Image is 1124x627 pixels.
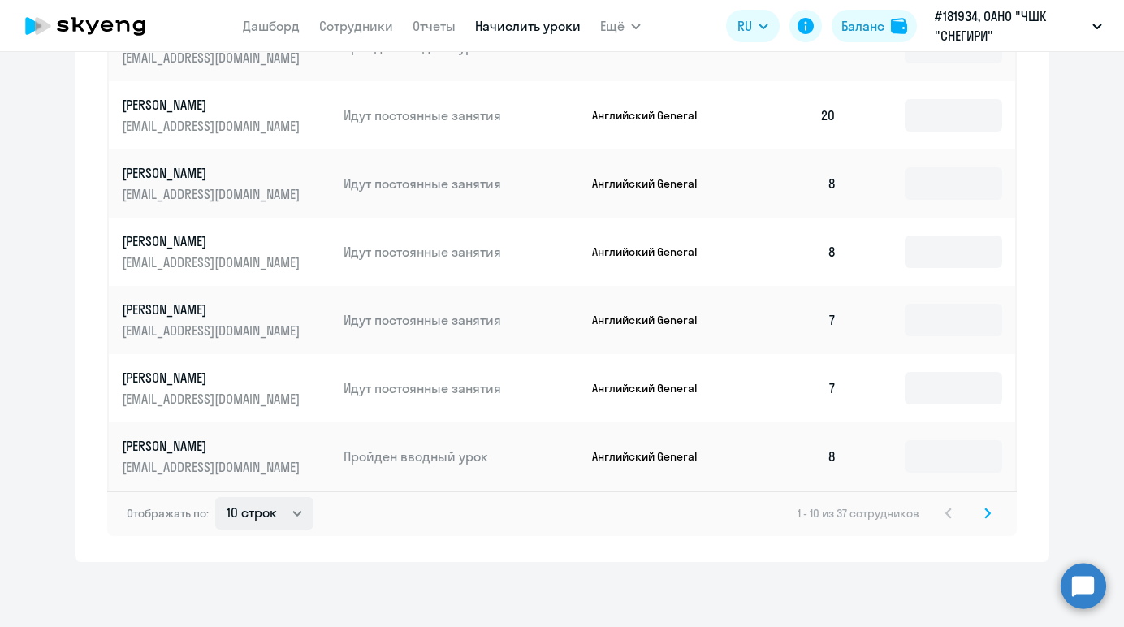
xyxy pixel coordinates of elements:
[891,18,907,34] img: balance
[832,10,917,42] button: Балансbalance
[122,437,304,455] p: [PERSON_NAME]
[122,49,304,67] p: [EMAIL_ADDRESS][DOMAIN_NAME]
[122,390,304,408] p: [EMAIL_ADDRESS][DOMAIN_NAME]
[736,149,849,218] td: 8
[122,369,304,387] p: [PERSON_NAME]
[592,449,714,464] p: Английский General
[122,322,304,339] p: [EMAIL_ADDRESS][DOMAIN_NAME]
[122,301,331,339] a: [PERSON_NAME][EMAIL_ADDRESS][DOMAIN_NAME]
[592,244,714,259] p: Английский General
[592,176,714,191] p: Английский General
[736,354,849,422] td: 7
[344,243,579,261] p: Идут постоянные занятия
[935,6,1086,45] p: #181934, ОАНО "ЧШК "СНЕГИРИ"
[726,10,780,42] button: RU
[592,108,714,123] p: Английский General
[736,81,849,149] td: 20
[798,506,919,521] span: 1 - 10 из 37 сотрудников
[592,381,714,396] p: Английский General
[344,448,579,465] p: Пройден вводный урок
[122,253,304,271] p: [EMAIL_ADDRESS][DOMAIN_NAME]
[344,311,579,329] p: Идут постоянные занятия
[344,175,579,192] p: Идут постоянные занятия
[344,106,579,124] p: Идут постоянные занятия
[413,18,456,34] a: Отчеты
[122,232,331,271] a: [PERSON_NAME][EMAIL_ADDRESS][DOMAIN_NAME]
[122,96,304,114] p: [PERSON_NAME]
[841,16,884,36] div: Баланс
[600,16,625,36] span: Ещё
[122,301,304,318] p: [PERSON_NAME]
[122,369,331,408] a: [PERSON_NAME][EMAIL_ADDRESS][DOMAIN_NAME]
[127,506,209,521] span: Отображать по:
[122,185,304,203] p: [EMAIL_ADDRESS][DOMAIN_NAME]
[344,379,579,397] p: Идут постоянные занятия
[122,164,331,203] a: [PERSON_NAME][EMAIL_ADDRESS][DOMAIN_NAME]
[122,437,331,476] a: [PERSON_NAME][EMAIL_ADDRESS][DOMAIN_NAME]
[737,16,752,36] span: RU
[927,6,1110,45] button: #181934, ОАНО "ЧШК "СНЕГИРИ"
[319,18,393,34] a: Сотрудники
[736,218,849,286] td: 8
[736,422,849,491] td: 8
[122,164,304,182] p: [PERSON_NAME]
[600,10,641,42] button: Ещё
[736,286,849,354] td: 7
[122,96,331,135] a: [PERSON_NAME][EMAIL_ADDRESS][DOMAIN_NAME]
[475,18,581,34] a: Начислить уроки
[122,458,304,476] p: [EMAIL_ADDRESS][DOMAIN_NAME]
[592,313,714,327] p: Английский General
[243,18,300,34] a: Дашборд
[122,232,304,250] p: [PERSON_NAME]
[122,117,304,135] p: [EMAIL_ADDRESS][DOMAIN_NAME]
